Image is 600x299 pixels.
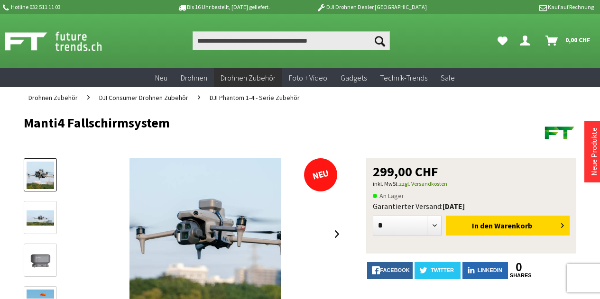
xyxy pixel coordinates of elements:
span: Warenkorb [494,221,532,230]
input: Produkt, Marke, Kategorie, EAN, Artikelnummer… [193,31,390,50]
a: Technik-Trends [373,68,434,88]
button: Suchen [370,31,390,50]
a: Meine Favoriten [493,31,512,50]
span: twitter [431,267,454,273]
a: Neu [148,68,174,88]
a: Warenkorb [542,31,595,50]
a: Gadgets [334,68,373,88]
a: twitter [415,262,460,279]
span: DJI Phantom 1-4 - Serie Zubehör [210,93,300,102]
p: DJI Drohnen Dealer [GEOGRAPHIC_DATA] [297,1,445,13]
span: Technik-Trends [380,73,427,82]
img: Futuretrends [543,116,576,149]
span: LinkedIn [478,267,502,273]
a: Drohnen Zubehör [24,87,83,108]
span: Drohnen Zubehör [28,93,78,102]
p: inkl. MwSt. [373,178,570,190]
span: Drohnen [181,73,207,82]
a: Dein Konto [516,31,538,50]
button: In den Warenkorb [446,216,570,236]
span: In den [472,221,493,230]
a: DJI Consumer Drohnen Zubehör [94,87,193,108]
a: shares [510,272,528,279]
a: LinkedIn [462,262,508,279]
a: Sale [434,68,462,88]
a: Foto + Video [282,68,334,88]
a: facebook [367,262,413,279]
p: Bis 16 Uhr bestellt, [DATE] geliefert. [149,1,297,13]
span: Drohnen Zubehör [221,73,276,82]
img: Vorschau: Manti4 Fallschirmsystem [27,162,54,189]
a: Neue Produkte [589,127,599,176]
a: 0 [510,262,528,272]
a: zzgl. Versandkosten [399,180,447,187]
a: DJI Phantom 1-4 - Serie Zubehör [205,87,305,108]
div: Garantierter Versand: [373,201,570,211]
span: Gadgets [341,73,367,82]
span: 299,00 CHF [373,165,438,178]
a: Drohnen Zubehör [214,68,282,88]
p: Hotline 032 511 11 03 [1,1,149,13]
span: Neu [155,73,167,82]
h1: Manti4 Fallschirmsystem [24,116,466,130]
span: Sale [441,73,455,82]
span: DJI Consumer Drohnen Zubehör [99,93,188,102]
b: [DATE] [443,201,465,211]
p: Kauf auf Rechnung [446,1,594,13]
span: Foto + Video [289,73,327,82]
span: An Lager [373,190,404,201]
img: Shop Futuretrends - zur Startseite wechseln [5,29,123,53]
span: 0,00 CHF [565,32,591,47]
span: facebook [380,267,409,273]
a: Drohnen [174,68,214,88]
